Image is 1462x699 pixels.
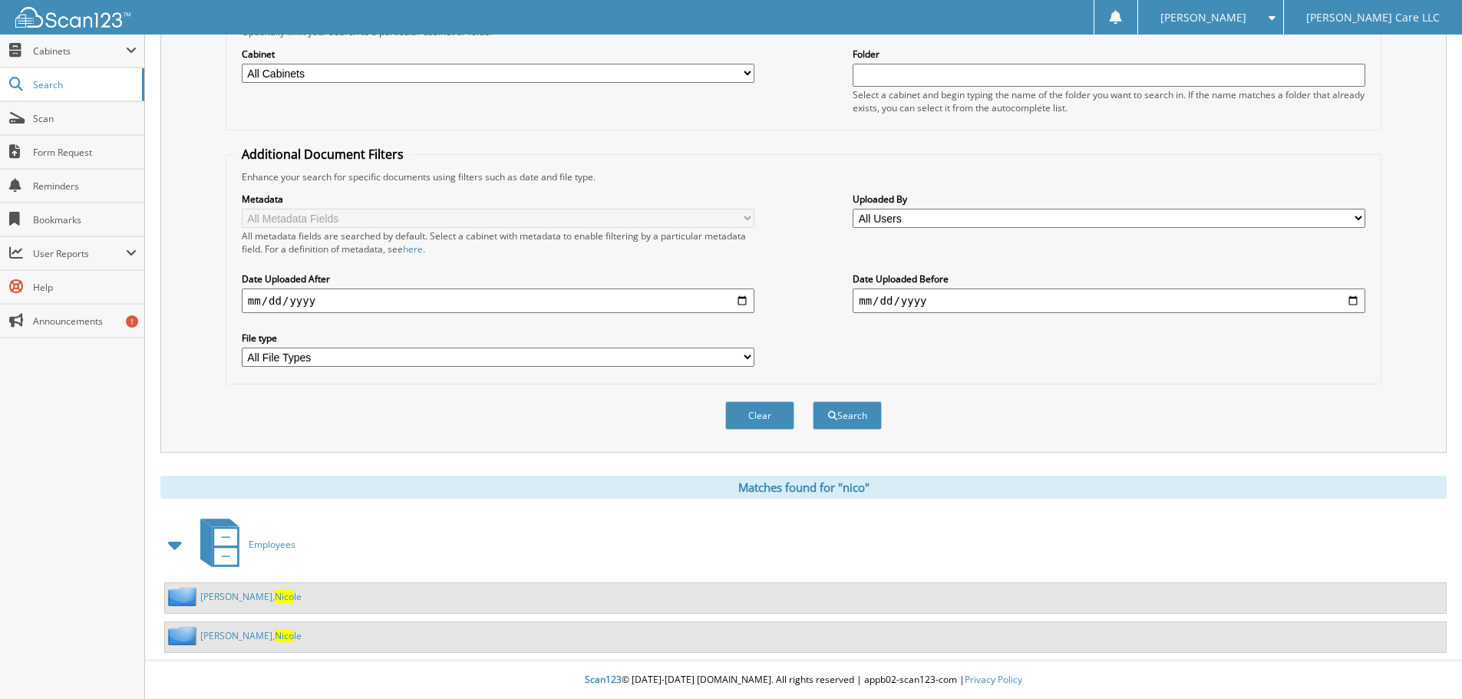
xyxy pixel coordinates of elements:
span: Help [33,281,137,294]
label: Cabinet [242,48,754,61]
img: folder2.png [168,626,200,645]
span: Search [33,78,134,91]
span: [PERSON_NAME] [1160,13,1246,22]
input: end [853,289,1365,313]
span: [PERSON_NAME] Care LLC [1306,13,1440,22]
label: Date Uploaded After [242,272,754,285]
div: All metadata fields are searched by default. Select a cabinet with metadata to enable filtering b... [242,229,754,256]
span: Nico [275,629,294,642]
div: Select a cabinet and begin typing the name of the folder you want to search in. If the name match... [853,88,1365,114]
span: User Reports [33,247,126,260]
span: Cabinets [33,45,126,58]
label: File type [242,331,754,345]
img: scan123-logo-white.svg [15,7,130,28]
span: Scan [33,112,137,125]
div: 1 [126,315,138,328]
div: Enhance your search for specific documents using filters such as date and file type. [234,170,1373,183]
span: Announcements [33,315,137,328]
span: Scan123 [585,673,622,686]
button: Search [813,401,882,430]
a: Employees [191,514,295,575]
a: [PERSON_NAME],Nicole [200,629,302,642]
img: folder2.png [168,587,200,606]
button: Clear [725,401,794,430]
input: start [242,289,754,313]
span: Nico [275,590,294,603]
span: Bookmarks [33,213,137,226]
a: Privacy Policy [965,673,1022,686]
a: [PERSON_NAME],Nicole [200,590,302,603]
div: Matches found for "nico" [160,476,1447,499]
label: Uploaded By [853,193,1365,206]
span: Form Request [33,146,137,159]
label: Metadata [242,193,754,206]
label: Date Uploaded Before [853,272,1365,285]
label: Folder [853,48,1365,61]
a: here [403,242,423,256]
div: © [DATE]-[DATE] [DOMAIN_NAME]. All rights reserved | appb02-scan123-com | [145,661,1462,699]
span: Reminders [33,180,137,193]
span: Employees [249,538,295,551]
legend: Additional Document Filters [234,146,411,163]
